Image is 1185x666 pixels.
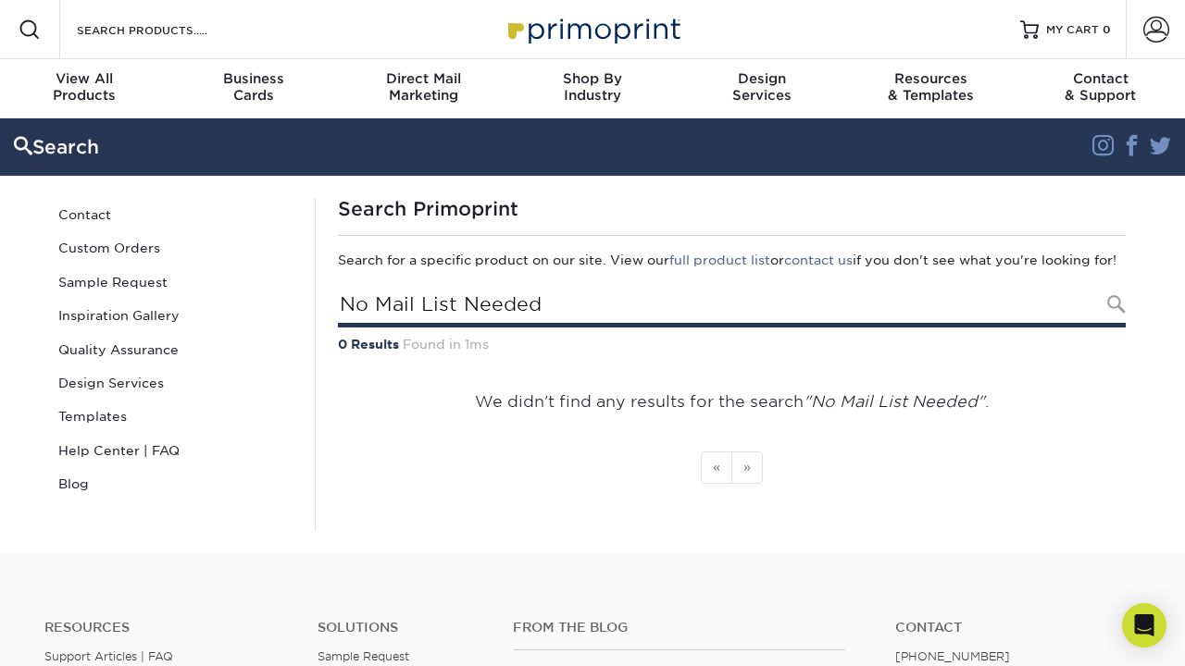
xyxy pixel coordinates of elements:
[51,265,301,299] a: Sample Request
[895,649,1010,663] a: [PHONE_NUMBER]
[677,59,846,118] a: DesignServices
[338,198,1126,220] h1: Search Primoprint
[1103,23,1111,36] span: 0
[318,620,485,635] h4: Solutions
[846,70,1016,87] span: Resources
[51,366,301,400] a: Design Services
[677,70,846,87] span: Design
[338,390,1126,414] p: We didn't find any results for the search .
[513,620,845,635] h4: From the Blog
[669,253,770,267] a: full product list
[784,253,853,267] a: contact us
[75,18,256,41] input: SEARCH PRODUCTS.....
[51,198,301,231] a: Contact
[508,70,678,87] span: Shop By
[338,337,399,351] strong: 0 Results
[403,337,489,351] span: Found in 1ms
[500,9,685,49] img: Primoprint
[804,392,985,411] em: "No Mail List Needed"
[51,231,301,265] a: Custom Orders
[51,299,301,332] a: Inspiration Gallery
[846,70,1016,104] div: & Templates
[318,649,409,663] a: Sample Request
[338,285,1126,327] input: Search Products...
[895,620,1141,635] a: Contact
[169,59,339,118] a: BusinessCards
[44,620,290,635] h4: Resources
[51,333,301,366] a: Quality Assurance
[1046,22,1099,38] span: MY CART
[1016,70,1185,104] div: & Support
[51,400,301,433] a: Templates
[169,70,339,87] span: Business
[169,70,339,104] div: Cards
[1122,603,1166,647] div: Open Intercom Messenger
[339,70,508,87] span: Direct Mail
[338,251,1126,269] p: Search for a specific product on our site. View our or if you don't see what you're looking for!
[508,59,678,118] a: Shop ByIndustry
[339,70,508,104] div: Marketing
[339,59,508,118] a: Direct MailMarketing
[1016,59,1185,118] a: Contact& Support
[677,70,846,104] div: Services
[846,59,1016,118] a: Resources& Templates
[1016,70,1185,87] span: Contact
[508,70,678,104] div: Industry
[51,467,301,500] a: Blog
[51,434,301,467] a: Help Center | FAQ
[44,649,173,663] a: Support Articles | FAQ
